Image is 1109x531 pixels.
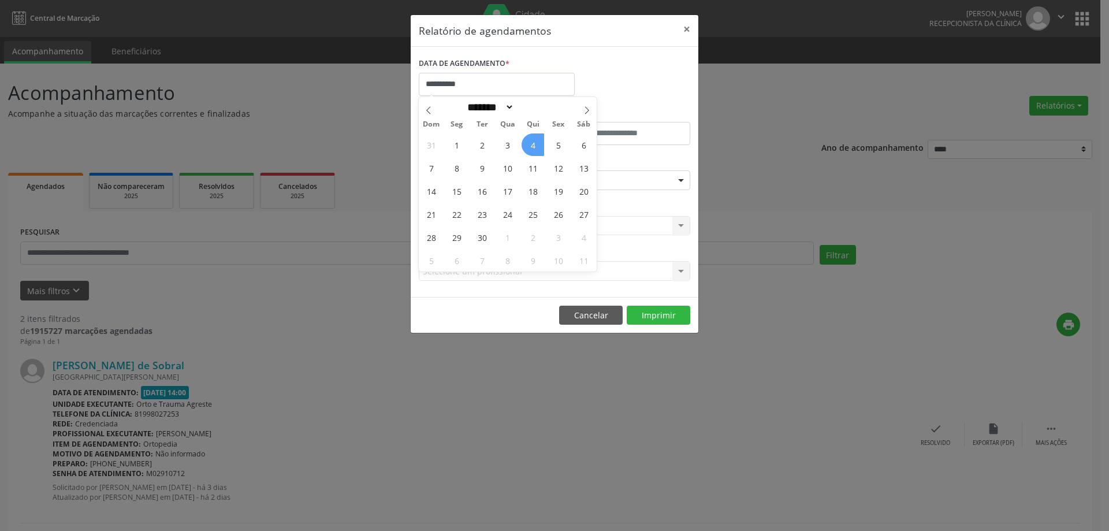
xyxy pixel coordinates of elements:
[444,121,470,128] span: Seg
[419,23,551,38] h5: Relatório de agendamentos
[420,203,442,225] span: Setembro 21, 2025
[496,226,519,248] span: Outubro 1, 2025
[547,226,570,248] span: Outubro 3, 2025
[445,203,468,225] span: Setembro 22, 2025
[420,180,442,202] span: Setembro 14, 2025
[522,133,544,156] span: Setembro 4, 2025
[547,157,570,179] span: Setembro 12, 2025
[419,55,509,73] label: DATA DE AGENDAMENTO
[445,249,468,272] span: Outubro 6, 2025
[627,306,690,325] button: Imprimir
[572,203,595,225] span: Setembro 27, 2025
[445,180,468,202] span: Setembro 15, 2025
[572,180,595,202] span: Setembro 20, 2025
[471,180,493,202] span: Setembro 16, 2025
[445,133,468,156] span: Setembro 1, 2025
[445,226,468,248] span: Setembro 29, 2025
[514,101,552,113] input: Year
[522,249,544,272] span: Outubro 9, 2025
[471,133,493,156] span: Setembro 2, 2025
[496,249,519,272] span: Outubro 8, 2025
[675,15,698,43] button: Close
[546,121,571,128] span: Sex
[522,203,544,225] span: Setembro 25, 2025
[496,157,519,179] span: Setembro 10, 2025
[572,226,595,248] span: Outubro 4, 2025
[471,226,493,248] span: Setembro 30, 2025
[420,157,442,179] span: Setembro 7, 2025
[520,121,546,128] span: Qui
[496,203,519,225] span: Setembro 24, 2025
[559,306,623,325] button: Cancelar
[471,203,493,225] span: Setembro 23, 2025
[522,157,544,179] span: Setembro 11, 2025
[557,104,690,122] label: ATÉ
[572,157,595,179] span: Setembro 13, 2025
[547,180,570,202] span: Setembro 19, 2025
[522,226,544,248] span: Outubro 2, 2025
[471,249,493,272] span: Outubro 7, 2025
[495,121,520,128] span: Qua
[463,101,514,113] select: Month
[419,121,444,128] span: Dom
[572,249,595,272] span: Outubro 11, 2025
[470,121,495,128] span: Ter
[547,203,570,225] span: Setembro 26, 2025
[496,133,519,156] span: Setembro 3, 2025
[445,157,468,179] span: Setembro 8, 2025
[496,180,519,202] span: Setembro 17, 2025
[522,180,544,202] span: Setembro 18, 2025
[572,133,595,156] span: Setembro 6, 2025
[420,249,442,272] span: Outubro 5, 2025
[420,226,442,248] span: Setembro 28, 2025
[571,121,597,128] span: Sáb
[471,157,493,179] span: Setembro 9, 2025
[547,133,570,156] span: Setembro 5, 2025
[547,249,570,272] span: Outubro 10, 2025
[420,133,442,156] span: Agosto 31, 2025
